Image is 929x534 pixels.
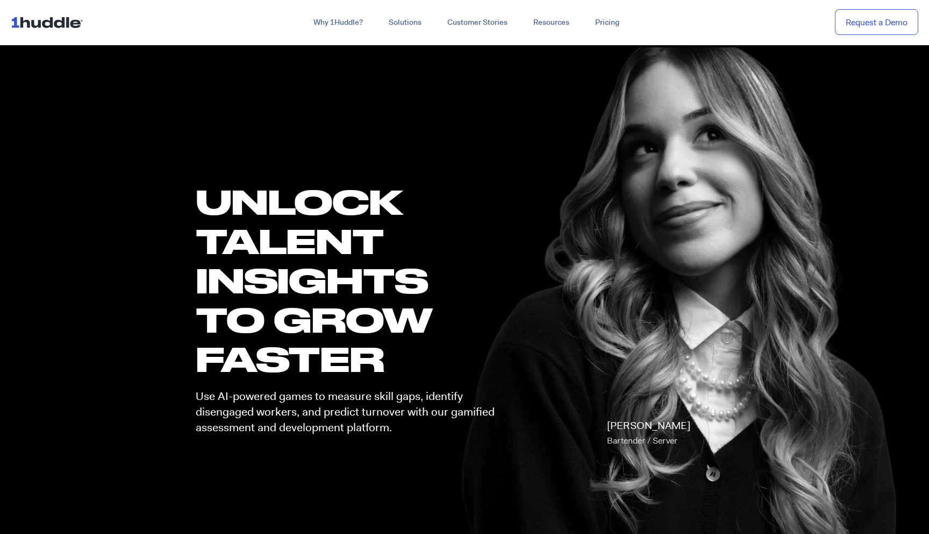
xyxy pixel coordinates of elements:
[11,12,88,32] img: ...
[196,389,520,436] p: Use AI-powered games to measure skill gaps, identify disengaged workers, and predict turnover wit...
[607,418,690,448] p: [PERSON_NAME]
[434,13,520,32] a: Customer Stories
[835,9,918,36] a: Request a Demo
[196,182,520,379] h1: UNLOCK TALENT INSIGHTS TO GROW FASTER
[376,13,434,32] a: Solutions
[582,13,632,32] a: Pricing
[520,13,582,32] a: Resources
[301,13,376,32] a: Why 1Huddle?
[607,435,677,446] span: Bartender / Server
